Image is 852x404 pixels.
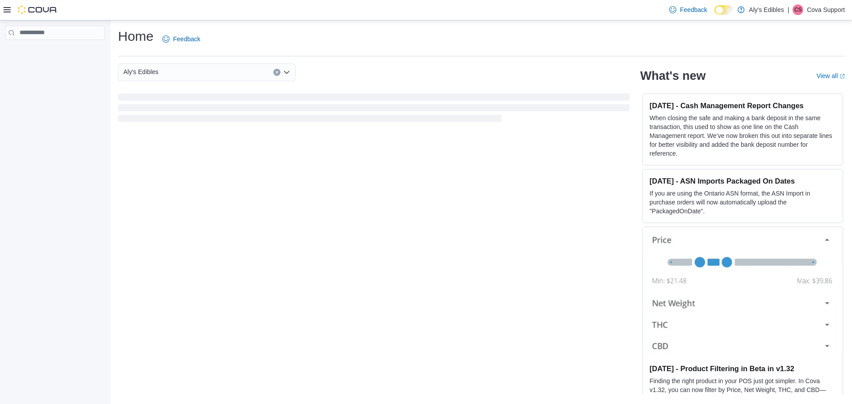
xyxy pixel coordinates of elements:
span: Feedback [173,35,200,43]
h3: [DATE] - ASN Imports Packaged On Dates [650,177,836,185]
p: Aly's Edibles [749,4,784,15]
h2: What's new [640,69,706,83]
button: Clear input [273,69,280,76]
div: Cova Support [793,4,803,15]
span: Feedback [680,5,707,14]
h3: [DATE] - Product Filtering in Beta in v1.32 [650,364,836,373]
p: When closing the safe and making a bank deposit in the same transaction, this used to show as one... [650,114,836,158]
button: Open list of options [283,69,290,76]
img: Cova [18,5,58,14]
a: Feedback [666,1,710,19]
span: Loading [118,95,630,124]
svg: External link [840,74,845,79]
p: If you are using the Ontario ASN format, the ASN Import in purchase orders will now automatically... [650,189,836,216]
p: | [788,4,789,15]
input: Dark Mode [714,5,733,15]
h3: [DATE] - Cash Management Report Changes [650,101,836,110]
nav: Complex example [5,42,105,63]
a: View allExternal link [816,72,845,79]
span: CS [794,4,802,15]
h1: Home [118,27,154,45]
span: Aly's Edibles [123,67,158,77]
p: Cova Support [807,4,845,15]
a: Feedback [159,30,204,48]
